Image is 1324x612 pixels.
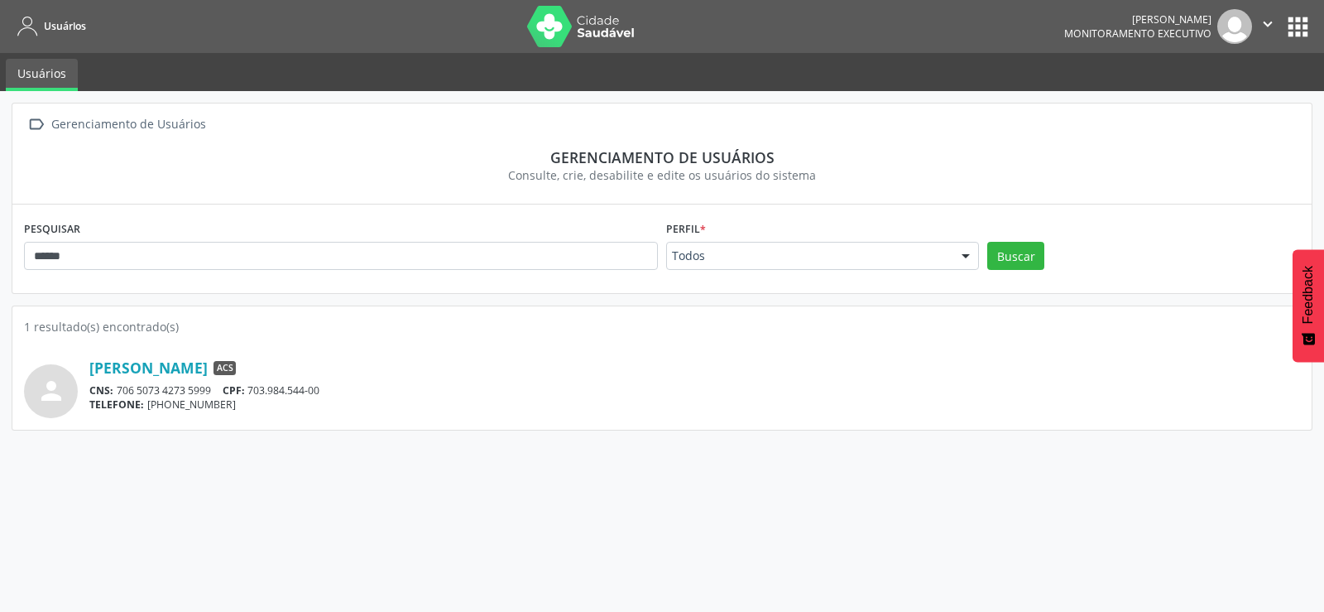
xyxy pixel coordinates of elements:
[12,12,86,40] a: Usuários
[1217,9,1252,44] img: img
[1293,249,1324,362] button: Feedback - Mostrar pesquisa
[89,359,208,377] a: [PERSON_NAME]
[223,383,245,398] span: CPF:
[987,242,1044,270] button: Buscar
[1283,12,1312,41] button: apps
[24,318,1300,335] div: 1 resultado(s) encontrado(s)
[24,113,48,137] i: 
[1301,266,1316,324] span: Feedback
[44,19,86,33] span: Usuários
[672,248,945,264] span: Todos
[89,398,1300,412] div: [PHONE_NUMBER]
[89,398,144,412] span: TELEFONE:
[1259,15,1277,33] i: 
[24,216,80,242] label: PESQUISAR
[1064,12,1211,27] div: [PERSON_NAME]
[1252,9,1283,44] button: 
[666,216,706,242] label: Perfil
[89,383,113,398] span: CNS:
[36,166,1288,184] div: Consulte, crie, desabilite e edite os usuários do sistema
[36,376,66,406] i: person
[48,113,209,137] div: Gerenciamento de Usuários
[24,113,209,137] a:  Gerenciamento de Usuários
[36,148,1288,166] div: Gerenciamento de usuários
[1064,27,1211,41] span: Monitoramento Executivo
[6,59,78,91] a: Usuários
[89,383,1300,398] div: 706 5073 4273 5999 703.984.544-00
[213,361,236,376] span: ACS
